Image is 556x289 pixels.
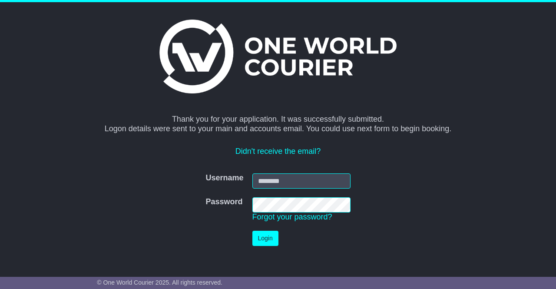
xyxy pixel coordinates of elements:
button: Login [252,231,278,246]
img: One World [159,20,397,93]
span: Thank you for your application. It was successfully submitted. Logon details were sent to your ma... [105,115,452,133]
span: © One World Courier 2025. All rights reserved. [97,279,222,286]
label: Password [205,197,242,207]
label: Username [205,173,243,183]
a: Forgot your password? [252,213,332,221]
a: Didn't receive the email? [235,147,321,156]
